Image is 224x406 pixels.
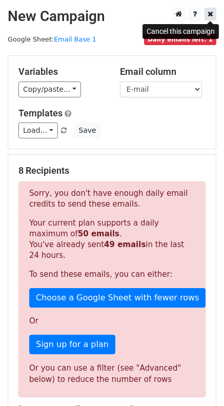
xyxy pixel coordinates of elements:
[29,218,195,261] p: Your current plan supports a daily maximum of . You've already sent in the last 24 hours.
[18,66,105,77] h5: Variables
[54,35,96,43] a: Email Base 1
[74,123,100,138] button: Save
[18,123,58,138] a: Load...
[144,35,216,43] a: Daily emails left: 1
[8,35,96,43] small: Google Sheet:
[18,82,81,97] a: Copy/paste...
[29,188,195,210] p: Sorry, you don't have enough daily email credits to send these emails.
[18,165,206,176] h5: 8 Recipients
[29,335,115,354] a: Sign up for a plan
[29,269,195,280] p: To send these emails, you can either:
[78,229,119,238] strong: 50 emails
[29,362,195,385] div: Or you can use a filter (see "Advanced" below) to reduce the number of rows
[120,66,206,77] h5: Email column
[29,288,206,308] a: Choose a Google Sheet with fewer rows
[104,240,146,249] strong: 49 emails
[8,8,216,25] h2: New Campaign
[142,24,219,39] div: Cancel this campaign
[29,316,195,327] p: Or
[18,108,63,118] a: Templates
[173,357,224,406] iframe: Chat Widget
